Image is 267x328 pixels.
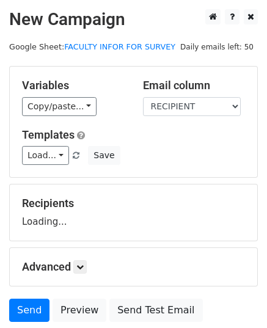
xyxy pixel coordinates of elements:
[22,146,69,165] a: Load...
[22,260,245,274] h5: Advanced
[53,299,106,322] a: Preview
[22,197,245,210] h5: Recipients
[88,146,120,165] button: Save
[176,40,258,54] span: Daily emails left: 50
[9,299,49,322] a: Send
[9,42,175,51] small: Google Sheet:
[143,79,246,92] h5: Email column
[22,197,245,228] div: Loading...
[109,299,202,322] a: Send Test Email
[22,128,75,141] a: Templates
[176,42,258,51] a: Daily emails left: 50
[64,42,175,51] a: FACULTY INFOR FOR SURVEY
[9,9,258,30] h2: New Campaign
[22,97,97,116] a: Copy/paste...
[22,79,125,92] h5: Variables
